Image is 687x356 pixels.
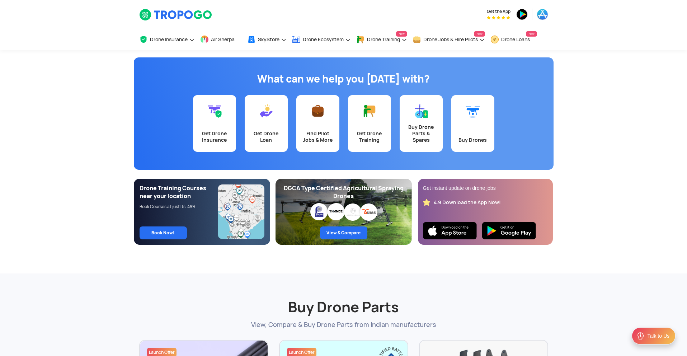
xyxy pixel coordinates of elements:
a: Book Now! [140,226,187,239]
img: Get Drone Loan [259,104,273,118]
span: Drone Jobs & Hire Pilots [423,37,478,42]
span: New [474,31,485,37]
div: Buy Drones [456,137,490,143]
img: appstore [537,9,548,20]
div: Talk to Us [648,332,669,339]
img: Ios [423,222,477,239]
a: Get Drone Training [348,95,391,152]
a: Buy Drones [451,95,494,152]
span: Drone Loans [501,37,530,42]
div: Get instant update on drone jobs [423,184,548,192]
a: View & Compare [320,226,367,239]
img: Buy Drone Parts & Spares [414,104,428,118]
span: Launch Offer [149,350,175,355]
img: Find Pilot Jobs & More [311,104,325,118]
div: Get Drone Loan [249,130,283,143]
a: Find Pilot Jobs & More [296,95,339,152]
a: Drone TrainingNew [356,29,407,50]
div: Get Drone Insurance [197,130,232,143]
span: Drone Insurance [150,37,188,42]
div: Book Courses at just Rs. 499 [140,204,218,210]
span: Drone Training [367,37,400,42]
span: New [526,31,537,37]
a: Get Drone Loan [245,95,288,152]
div: Drone Training Courses near your location [140,184,218,200]
img: Playstore [482,222,536,239]
a: Drone Insurance [139,29,195,50]
img: playstore [516,9,528,20]
a: Buy Drone Parts & Spares [400,95,443,152]
span: Drone Ecosystem [303,37,344,42]
div: Get Drone Training [352,130,387,143]
img: star_rating [423,199,430,206]
img: App Raking [487,16,510,19]
div: DGCA Type Certified Agricultural Spraying Drones [281,184,406,200]
a: Drone Jobs & Hire PilotsNew [413,29,485,50]
span: SkyStore [258,37,279,42]
img: Buy Drones [466,104,480,118]
span: Launch Offer [289,350,315,355]
a: Air Sherpa [200,29,242,50]
a: Get Drone Insurance [193,95,236,152]
p: View, Compare & Buy Drone Parts from Indian manufacturers [139,320,548,329]
span: New [396,31,407,37]
h2: Buy Drone Parts [139,281,548,317]
h1: What can we help you [DATE] with? [139,72,548,86]
div: Find Pilot Jobs & More [301,130,335,143]
a: Drone LoansNew [490,29,537,50]
img: TropoGo Logo [139,9,213,21]
div: 4.9 Download the App Now! [434,199,501,206]
img: Get Drone Training [362,104,377,118]
div: Buy Drone Parts & Spares [404,124,438,143]
span: Air Sherpa [211,37,235,42]
span: Get the App [487,9,510,14]
a: SkyStore [247,29,287,50]
img: Get Drone Insurance [207,104,222,118]
img: ic_Support.svg [636,332,645,340]
a: Drone Ecosystem [292,29,351,50]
